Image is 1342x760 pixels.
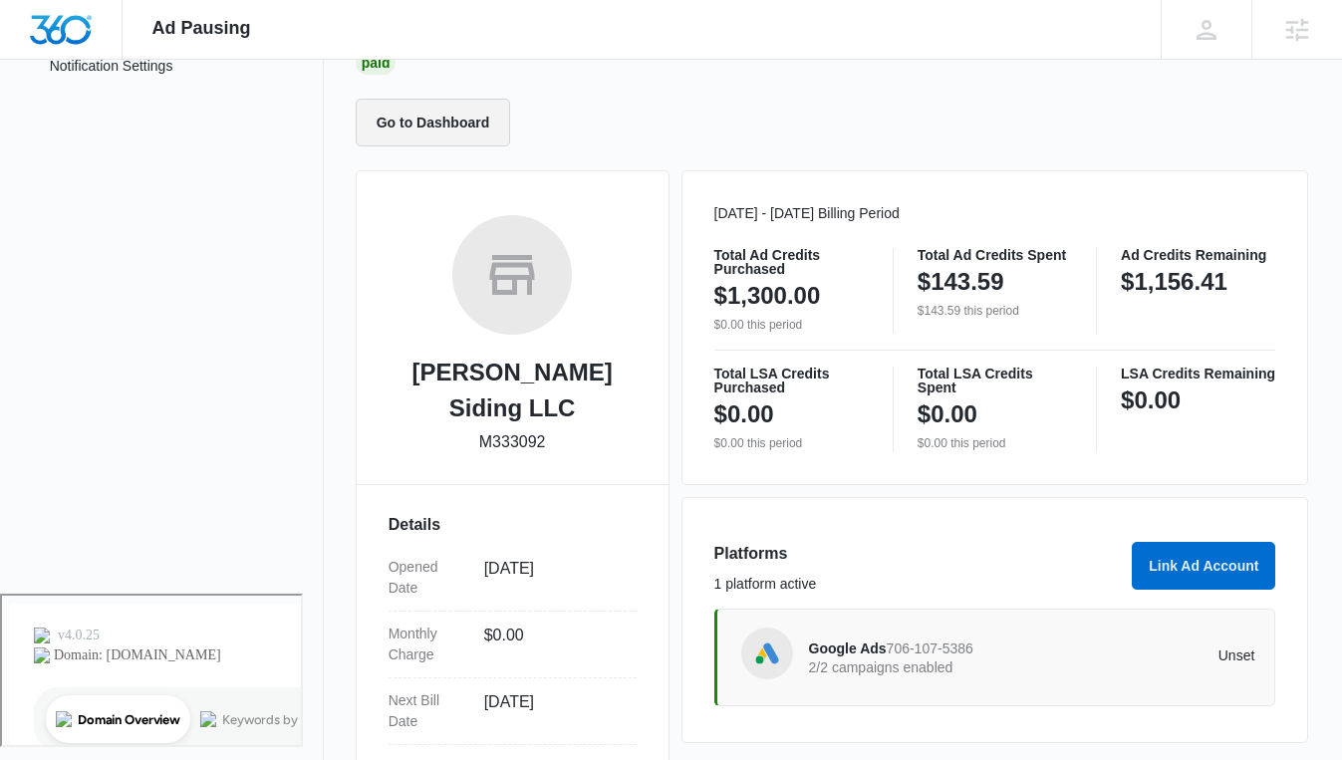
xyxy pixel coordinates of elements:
[918,248,1072,262] p: Total Ad Credits Spent
[479,430,546,454] p: M333092
[1031,648,1254,662] p: Unset
[76,118,178,130] div: Domain Overview
[52,52,219,68] div: Domain: [DOMAIN_NAME]
[389,545,637,612] div: Opened Date[DATE]
[1132,542,1275,590] button: Link Ad Account
[1121,248,1275,262] p: Ad Credits Remaining
[714,609,1276,706] a: Google AdsGoogle Ads706-107-53862/2 campaigns enabledUnset
[32,32,48,48] img: logo_orange.svg
[714,280,821,312] p: $1,300.00
[389,355,637,426] h2: [PERSON_NAME] Siding LLC
[389,624,468,665] dt: Monthly Charge
[918,434,1072,452] p: $0.00 this period
[752,638,782,668] img: Google Ads
[918,266,1004,298] p: $143.59
[1121,384,1181,416] p: $0.00
[714,434,869,452] p: $0.00 this period
[484,624,621,665] dd: $0.00
[918,302,1072,320] p: $143.59 this period
[389,678,637,745] div: Next Bill Date[DATE]
[389,690,468,732] dt: Next Bill Date
[50,56,173,82] a: Notification Settings
[918,367,1072,394] p: Total LSA Credits Spent
[484,690,621,732] dd: [DATE]
[32,52,48,68] img: website_grey.svg
[54,116,70,131] img: tab_domain_overview_orange.svg
[714,367,869,394] p: Total LSA Credits Purchased
[484,557,621,599] dd: [DATE]
[714,316,869,334] p: $0.00 this period
[389,612,637,678] div: Monthly Charge$0.00
[1121,266,1227,298] p: $1,156.41
[389,557,468,599] dt: Opened Date
[152,18,251,39] span: Ad Pausing
[356,51,397,75] div: Paid
[714,398,774,430] p: $0.00
[1121,367,1275,380] p: LSA Credits Remaining
[389,513,637,537] h3: Details
[714,203,1276,224] p: [DATE] - [DATE] Billing Period
[918,398,977,430] p: $0.00
[714,248,869,276] p: Total Ad Credits Purchased
[356,99,511,146] button: Go to Dashboard
[56,32,98,48] div: v 4.0.25
[714,542,1121,566] h3: Platforms
[809,640,887,656] span: Google Ads
[714,574,1121,595] p: 1 platform active
[356,114,523,130] a: Go to Dashboard
[198,116,214,131] img: tab_keywords_by_traffic_grey.svg
[220,118,336,130] div: Keywords by Traffic
[887,640,973,656] span: 706-107-5386
[809,660,1032,674] p: 2/2 campaigns enabled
